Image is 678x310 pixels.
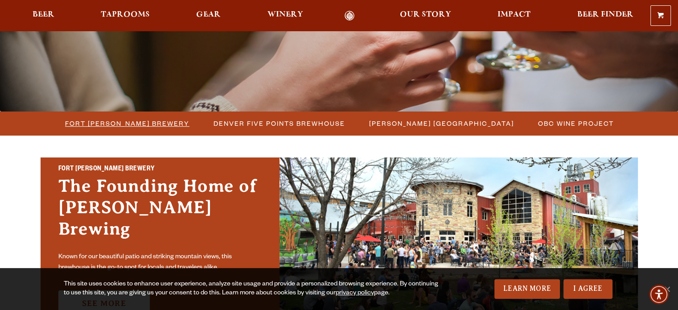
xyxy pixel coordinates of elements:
[494,279,560,299] a: Learn More
[533,117,618,130] a: OBC Wine Project
[369,117,514,130] span: [PERSON_NAME] [GEOGRAPHIC_DATA]
[208,117,349,130] a: Denver Five Points Brewhouse
[60,117,194,130] a: Fort [PERSON_NAME] Brewery
[336,290,374,297] a: privacy policy
[394,11,457,21] a: Our Story
[33,11,54,18] span: Beer
[58,175,262,248] h3: The Founding Home of [PERSON_NAME] Brewing
[577,11,633,18] span: Beer Finder
[196,11,221,18] span: Gear
[364,117,518,130] a: [PERSON_NAME] [GEOGRAPHIC_DATA]
[262,11,309,21] a: Winery
[58,252,262,273] p: Known for our beautiful patio and striking mountain views, this brewhouse is the go-to spot for l...
[190,11,226,21] a: Gear
[563,279,612,299] a: I Agree
[65,117,189,130] span: Fort [PERSON_NAME] Brewery
[333,11,366,21] a: Odell Home
[58,164,262,175] h2: Fort [PERSON_NAME] Brewery
[27,11,60,21] a: Beer
[538,117,614,130] span: OBC Wine Project
[64,280,444,298] div: This site uses cookies to enhance user experience, analyze site usage and provide a personalized ...
[101,11,150,18] span: Taprooms
[649,285,669,304] div: Accessibility Menu
[400,11,451,18] span: Our Story
[571,11,639,21] a: Beer Finder
[214,117,345,130] span: Denver Five Points Brewhouse
[497,11,530,18] span: Impact
[267,11,303,18] span: Winery
[492,11,536,21] a: Impact
[95,11,156,21] a: Taprooms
